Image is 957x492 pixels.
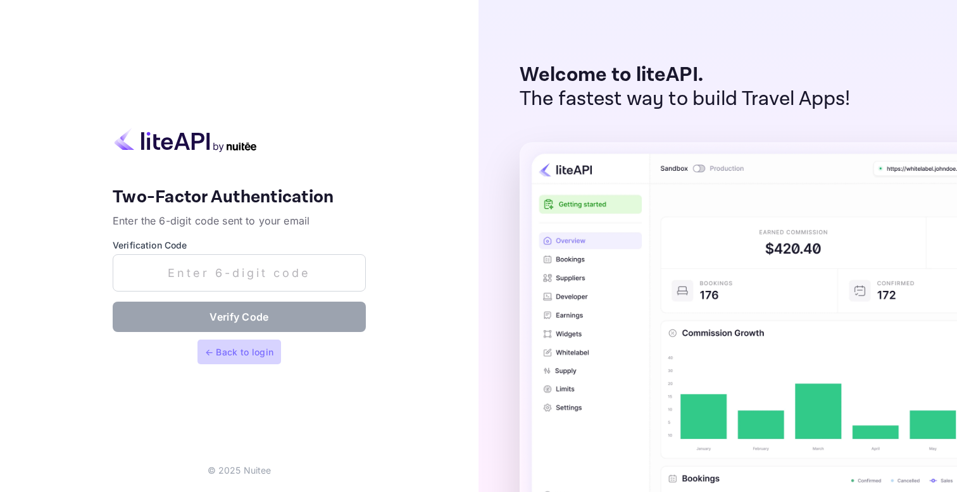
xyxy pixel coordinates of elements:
[197,340,282,364] button: ← Back to login
[113,254,366,292] input: Enter 6-digit code
[208,464,272,477] p: © 2025 Nuitee
[113,213,366,228] p: Enter the 6-digit code sent to your email
[113,128,258,152] img: liteapi
[113,238,366,252] label: Verification Code
[520,63,851,87] p: Welcome to liteAPI.
[520,87,851,111] p: The fastest way to build Travel Apps!
[113,187,366,209] h4: Two-Factor Authentication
